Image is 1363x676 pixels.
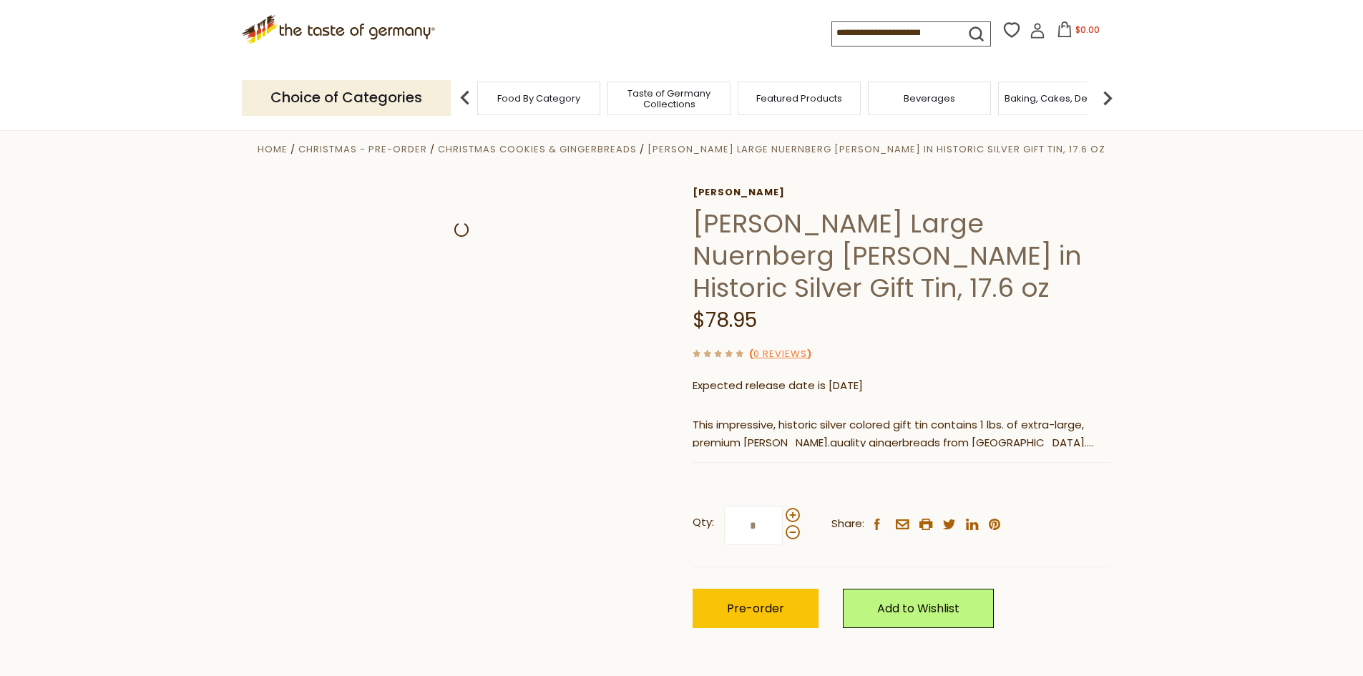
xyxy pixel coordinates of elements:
[693,589,819,628] button: Pre-order
[298,142,427,156] a: Christmas - PRE-ORDER
[693,187,1111,198] a: [PERSON_NAME]
[831,515,864,533] span: Share:
[1048,21,1109,43] button: $0.00
[1075,24,1100,36] span: $0.00
[724,506,783,545] input: Qty:
[693,377,1111,395] p: Expected release date is [DATE]
[749,347,811,361] span: ( )
[693,306,757,334] span: $78.95
[451,84,479,112] img: previous arrow
[1093,84,1122,112] img: next arrow
[258,142,288,156] a: Home
[756,93,842,104] a: Featured Products
[693,207,1111,304] h1: [PERSON_NAME] Large Nuernberg [PERSON_NAME] in Historic Silver Gift Tin, 17.6 oz
[904,93,955,104] a: Beverages
[242,80,451,115] p: Choice of Categories
[438,142,637,156] a: Christmas Cookies & Gingerbreads
[727,600,784,617] span: Pre-order
[497,93,580,104] a: Food By Category
[843,589,994,628] a: Add to Wishlist
[612,88,726,109] a: Taste of Germany Collections
[693,514,714,532] strong: Qty:
[648,142,1105,156] a: [PERSON_NAME] Large Nuernberg [PERSON_NAME] in Historic Silver Gift Tin, 17.6 oz
[753,347,807,362] a: 0 Reviews
[1005,93,1115,104] a: Baking, Cakes, Desserts
[693,416,1111,452] p: This impressive, historic silver colored gift tin contains 1 lbs. of extra-large, premium [PERSON...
